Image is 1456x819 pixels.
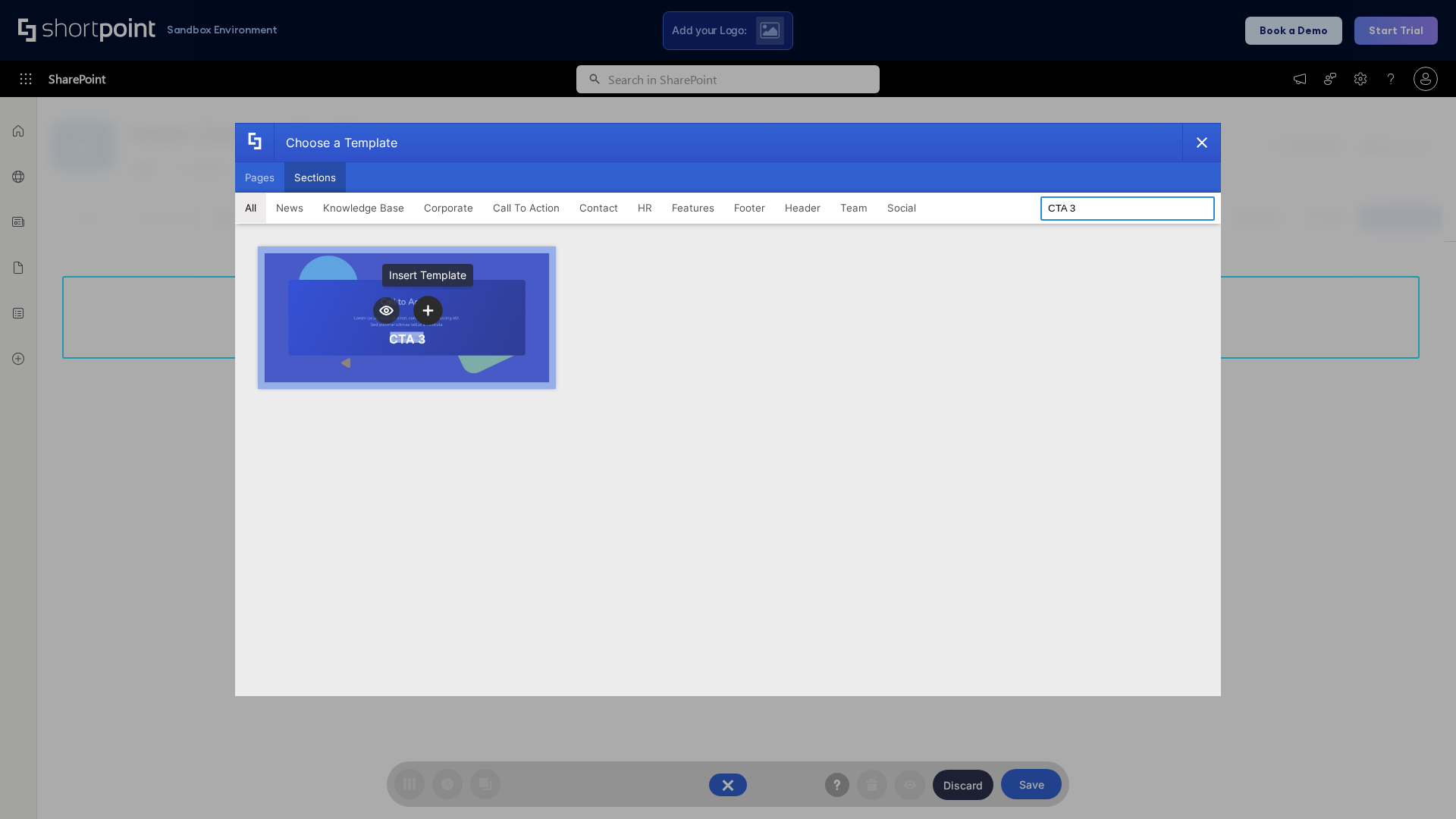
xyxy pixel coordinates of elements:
[284,162,346,193] button: Sections
[830,193,877,223] button: Team
[662,193,724,223] button: Features
[235,162,284,193] button: Pages
[235,193,266,223] button: All
[274,124,397,162] div: Choose a Template
[775,193,830,223] button: Header
[877,193,926,223] button: Social
[483,193,570,223] button: Call To Action
[1380,746,1456,819] iframe: Chat Widget
[570,193,628,223] button: Contact
[235,123,1221,696] div: template selector
[414,193,483,223] button: Corporate
[628,193,662,223] button: HR
[266,193,313,223] button: News
[389,331,425,347] div: CTA 3
[724,193,775,223] button: Footer
[1040,196,1215,221] input: Search
[313,193,414,223] button: Knowledge Base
